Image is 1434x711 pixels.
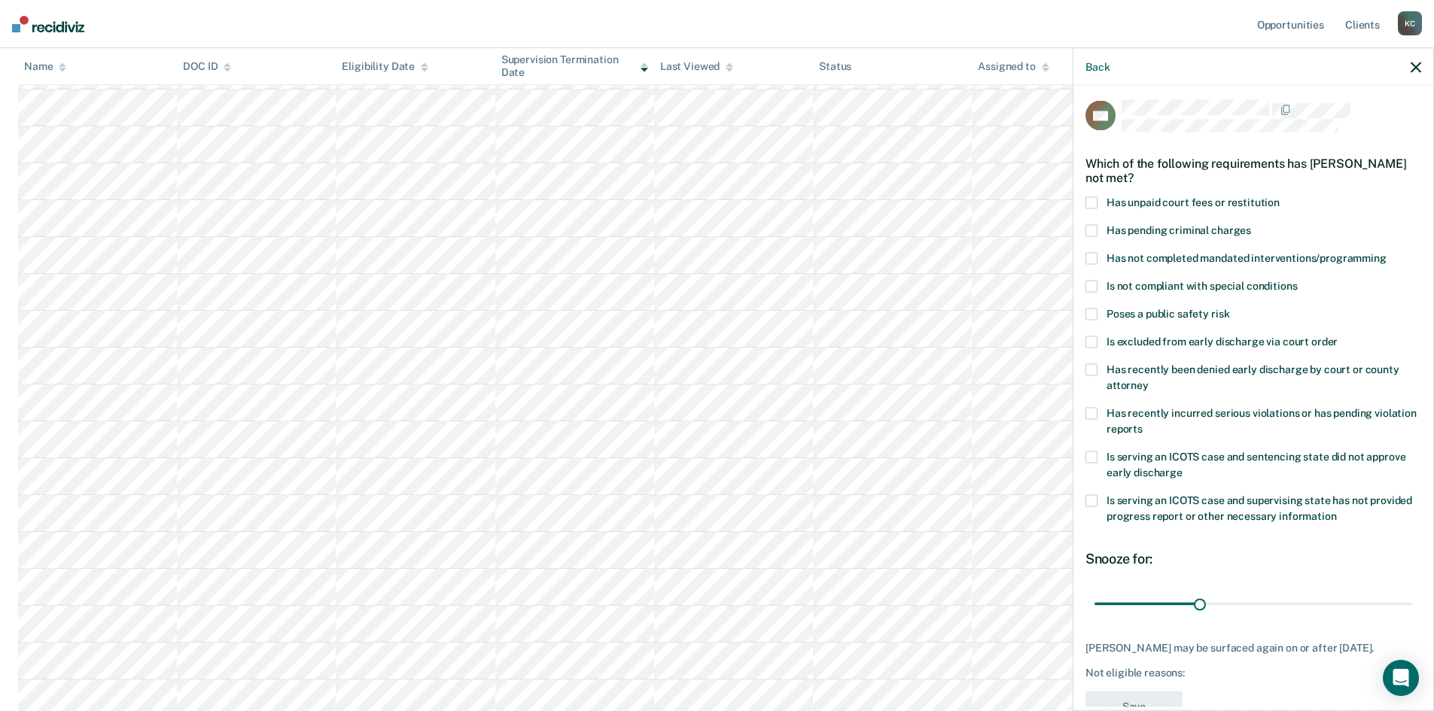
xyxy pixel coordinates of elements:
div: Open Intercom Messenger [1383,660,1419,696]
div: Snooze for: [1085,551,1421,567]
div: Assigned to [978,60,1049,73]
div: Not eligible reasons: [1085,667,1421,679]
span: Has recently been denied early discharge by court or county attorney [1107,363,1399,391]
span: Is serving an ICOTS case and supervising state has not provided progress report or other necessar... [1107,494,1412,522]
span: Has pending criminal charges [1107,224,1251,236]
span: Is excluded from early discharge via court order [1107,336,1338,348]
div: Which of the following requirements has [PERSON_NAME] not met? [1085,144,1421,196]
div: DOC ID [183,60,231,73]
div: Last Viewed [660,60,733,73]
span: Is serving an ICOTS case and sentencing state did not approve early discharge [1107,451,1405,479]
span: Has recently incurred serious violations or has pending violation reports [1107,407,1417,435]
button: Back [1085,60,1110,73]
div: Status [819,60,851,73]
div: K C [1398,11,1422,35]
div: Name [24,60,66,73]
span: Poses a public safety risk [1107,308,1229,320]
div: [PERSON_NAME] may be surfaced again on or after [DATE]. [1085,641,1421,654]
img: Recidiviz [12,16,84,32]
div: Eligibility Date [342,60,428,73]
span: Has not completed mandated interventions/programming [1107,252,1387,264]
div: Supervision Termination Date [501,53,648,79]
span: Is not compliant with special conditions [1107,280,1297,292]
span: Has unpaid court fees or restitution [1107,196,1280,208]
